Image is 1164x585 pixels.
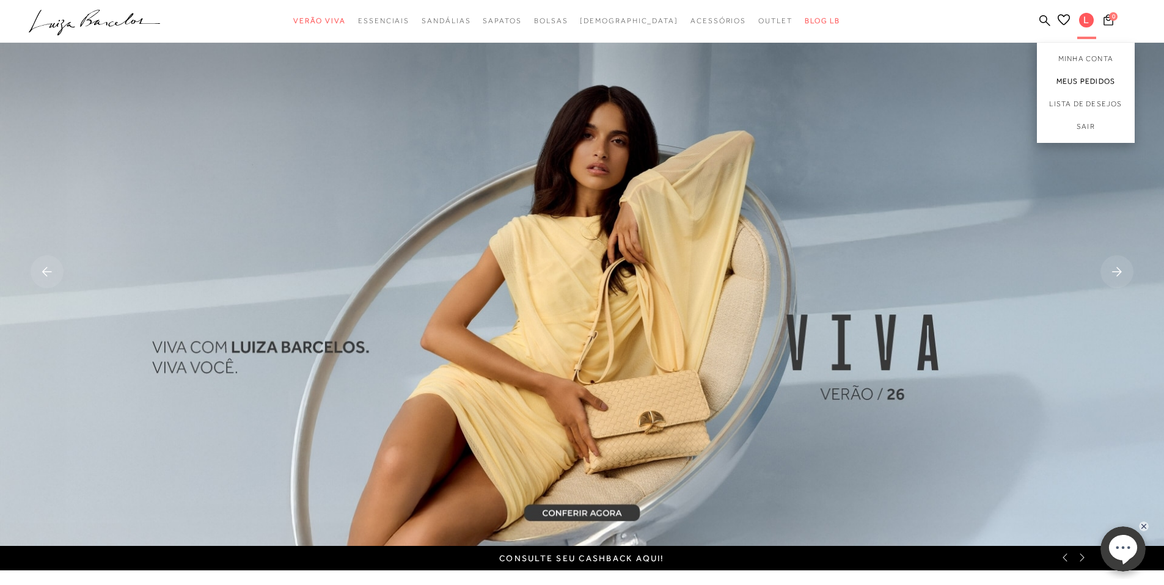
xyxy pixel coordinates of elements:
a: Consulte seu cashback aqui! [499,553,664,563]
span: Acessórios [690,16,746,25]
span: Essenciais [358,16,409,25]
span: Verão Viva [293,16,346,25]
a: categoryNavScreenReaderText [422,10,470,32]
a: categoryNavScreenReaderText [483,10,521,32]
a: categoryNavScreenReaderText [358,10,409,32]
a: categoryNavScreenReaderText [758,10,792,32]
a: BLOG LB [805,10,840,32]
span: Sapatos [483,16,521,25]
a: Sair [1037,115,1135,143]
button: 0 [1100,13,1117,30]
a: Minha Conta [1037,43,1135,70]
span: L [1079,13,1094,27]
a: categoryNavScreenReaderText [690,10,746,32]
span: [DEMOGRAPHIC_DATA] [580,16,678,25]
span: Bolsas [534,16,568,25]
a: Meus Pedidos [1037,70,1135,93]
a: categoryNavScreenReaderText [534,10,568,32]
span: 0 [1109,12,1118,21]
span: Outlet [758,16,792,25]
a: Lista de desejos [1037,93,1135,115]
a: noSubCategoriesText [580,10,678,32]
a: categoryNavScreenReaderText [293,10,346,32]
span: Sandálias [422,16,470,25]
button: L [1074,12,1100,31]
span: BLOG LB [805,16,840,25]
